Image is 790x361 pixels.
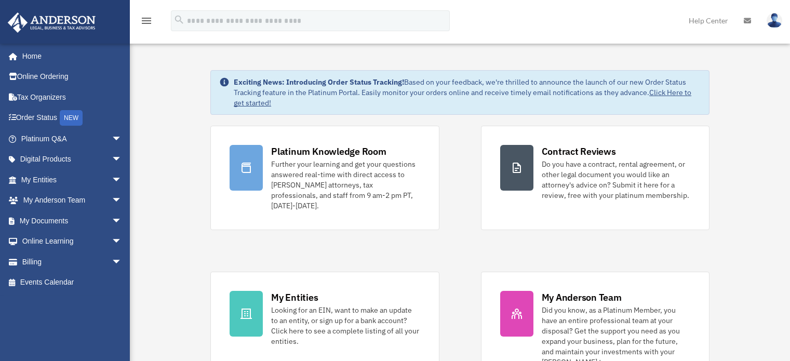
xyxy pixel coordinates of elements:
div: Looking for an EIN, want to make an update to an entity, or sign up for a bank account? Click her... [271,305,420,346]
a: Contract Reviews Do you have a contract, rental agreement, or other legal document you would like... [481,126,709,230]
a: Digital Productsarrow_drop_down [7,149,138,170]
a: Online Learningarrow_drop_down [7,231,138,252]
a: Platinum Knowledge Room Further your learning and get your questions answered real-time with dire... [210,126,439,230]
a: Tax Organizers [7,87,138,108]
i: menu [140,15,153,27]
i: search [173,14,185,25]
a: Click Here to get started! [234,88,691,108]
div: Based on your feedback, we're thrilled to announce the launch of our new Order Status Tracking fe... [234,77,701,108]
a: menu [140,18,153,27]
span: arrow_drop_down [112,128,132,150]
span: arrow_drop_down [112,231,132,252]
img: User Pic [767,13,782,28]
span: arrow_drop_down [112,149,132,170]
a: Online Ordering [7,66,138,87]
div: Further your learning and get your questions answered real-time with direct access to [PERSON_NAM... [271,159,420,211]
div: Platinum Knowledge Room [271,145,386,158]
div: Do you have a contract, rental agreement, or other legal document you would like an attorney's ad... [542,159,690,200]
a: Billingarrow_drop_down [7,251,138,272]
a: My Documentsarrow_drop_down [7,210,138,231]
span: arrow_drop_down [112,251,132,273]
div: My Entities [271,291,318,304]
div: My Anderson Team [542,291,622,304]
a: Events Calendar [7,272,138,293]
a: My Anderson Teamarrow_drop_down [7,190,138,211]
a: Home [7,46,132,66]
span: arrow_drop_down [112,169,132,191]
a: Platinum Q&Aarrow_drop_down [7,128,138,149]
span: arrow_drop_down [112,210,132,232]
span: arrow_drop_down [112,190,132,211]
div: NEW [60,110,83,126]
a: My Entitiesarrow_drop_down [7,169,138,190]
div: Contract Reviews [542,145,616,158]
a: Order StatusNEW [7,108,138,129]
img: Anderson Advisors Platinum Portal [5,12,99,33]
strong: Exciting News: Introducing Order Status Tracking! [234,77,404,87]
